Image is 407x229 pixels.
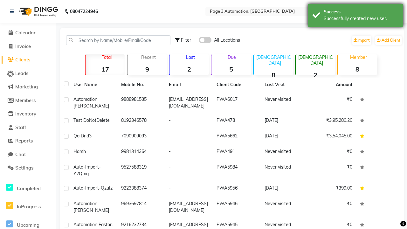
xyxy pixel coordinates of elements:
td: 9527588319 [117,160,165,181]
span: Qa Dnd3 [73,133,92,139]
td: [EMAIL_ADDRESS][DOMAIN_NAME] [165,92,213,113]
span: Members [15,97,36,103]
p: Lost [172,54,209,60]
span: Leads [15,70,28,76]
td: Never visited [261,144,308,160]
td: - [165,113,213,129]
td: [EMAIL_ADDRESS][DOMAIN_NAME] [165,197,213,218]
input: Search by Name/Mobile/Email/Code [66,35,170,45]
a: Settings [2,164,54,172]
span: Reports [15,138,33,144]
td: - [165,129,213,144]
td: ₹3,95,280.20 [308,113,356,129]
td: PWA478 [213,113,260,129]
a: Members [2,97,54,104]
td: ₹0 [308,144,356,160]
td: ₹0 [308,197,356,218]
img: logo [16,3,60,20]
th: Mobile No. [117,78,165,92]
td: 9981314364 [117,144,165,160]
td: - [165,181,213,197]
strong: 8 [254,71,293,79]
span: Auto-Import-Y2Qmq [73,164,101,177]
strong: 2 [169,65,209,73]
strong: 9 [128,65,167,73]
td: PWA5956 [213,181,260,197]
a: Add Client [375,36,402,45]
span: Chat [15,151,26,157]
span: Harsh [73,149,86,154]
a: Leads [2,70,54,77]
span: Automation [PERSON_NAME] [73,201,109,213]
a: Reports [2,137,54,145]
span: Filter [181,37,191,43]
td: PWA5662 [213,129,260,144]
td: ₹0 [308,160,356,181]
td: ₹3,54,045.00 [308,129,356,144]
td: - [165,160,213,181]
a: Staff [2,124,54,131]
td: PWA6017 [213,92,260,113]
span: All Locations [214,37,240,44]
th: Email [165,78,213,92]
span: Calendar [15,30,36,36]
td: PWA491 [213,144,260,160]
th: Client Code [213,78,260,92]
td: [DATE] [261,181,308,197]
span: Automation Easton [73,222,113,227]
td: PWA5984 [213,160,260,181]
td: Never visited [261,92,308,113]
td: 9888981535 [117,92,165,113]
a: Import [352,36,371,45]
p: Due [213,54,251,60]
a: Clients [2,56,54,64]
td: ₹0 [308,92,356,113]
td: PWA5946 [213,197,260,218]
span: Test DoNotDelete [73,117,110,123]
td: 9223388374 [117,181,165,197]
div: Success [324,9,398,15]
td: Never visited [261,197,308,218]
td: Never visited [261,160,308,181]
p: Recent [130,54,167,60]
strong: 2 [296,71,335,79]
strong: 17 [86,65,125,73]
a: Marketing [2,83,54,91]
a: Invoice [2,43,54,50]
div: Successfully created new user. [324,15,398,22]
span: Completed [17,185,41,191]
td: 9693697814 [117,197,165,218]
a: Inventory [2,110,54,118]
span: Auto-Import-QzuIz [73,185,113,191]
span: Marketing [15,84,38,90]
p: [DEMOGRAPHIC_DATA] [298,54,335,66]
td: [DATE] [261,113,308,129]
th: Amount [332,78,356,92]
span: Invoice [15,43,31,49]
td: ₹399.00 [308,181,356,197]
span: Inventory [15,111,36,117]
span: Settings [15,165,33,171]
td: 7090909093 [117,129,165,144]
b: 08047224946 [70,3,98,20]
strong: 8 [338,65,377,73]
th: Last Visit [261,78,308,92]
span: Automation [PERSON_NAME] [73,96,109,109]
a: Calendar [2,29,54,37]
p: [DEMOGRAPHIC_DATA] [256,54,293,66]
th: User Name [70,78,117,92]
span: Upcoming [17,222,39,228]
strong: 5 [211,65,251,73]
span: Clients [15,57,30,63]
span: Staff [15,124,26,130]
span: InProgress [17,204,41,210]
td: [DATE] [261,129,308,144]
a: Chat [2,151,54,158]
td: - [165,144,213,160]
p: Member [340,54,377,60]
td: 8192346578 [117,113,165,129]
p: Total [88,54,125,60]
